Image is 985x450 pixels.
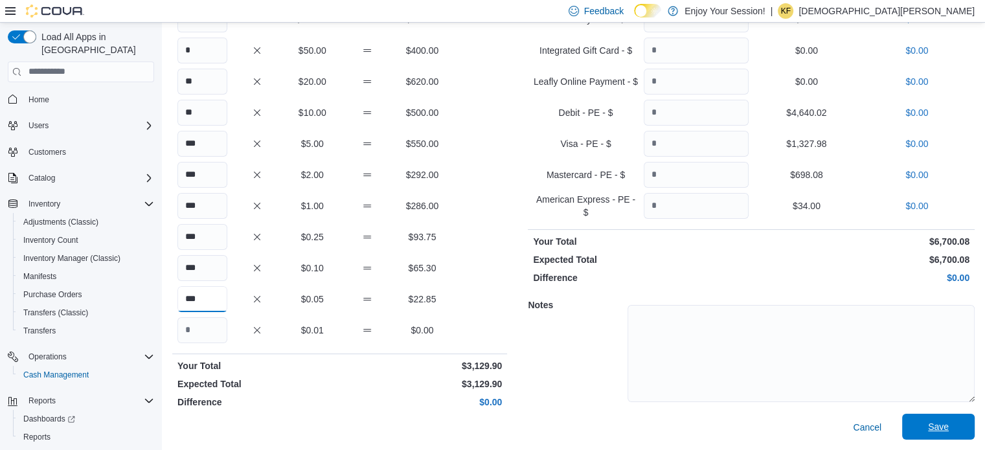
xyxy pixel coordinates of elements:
[13,249,159,267] button: Inventory Manager (Classic)
[13,213,159,231] button: Adjustments (Classic)
[13,366,159,384] button: Cash Management
[23,144,154,160] span: Customers
[781,3,791,19] span: KF
[23,170,60,186] button: Catalog
[23,253,120,264] span: Inventory Manager (Classic)
[754,199,859,212] p: $34.00
[343,396,503,409] p: $0.00
[28,396,56,406] span: Reports
[3,392,159,410] button: Reports
[343,359,503,372] p: $3,129.90
[398,293,447,306] p: $22.85
[398,262,447,275] p: $65.30
[177,100,227,126] input: Quantity
[23,196,154,212] span: Inventory
[754,271,969,284] p: $0.00
[23,393,154,409] span: Reports
[18,251,154,266] span: Inventory Manager (Classic)
[533,168,638,181] p: Mastercard - PE - $
[28,120,49,131] span: Users
[177,255,227,281] input: Quantity
[288,199,337,212] p: $1.00
[13,231,159,249] button: Inventory Count
[18,251,126,266] a: Inventory Manager (Classic)
[3,195,159,213] button: Inventory
[28,199,60,209] span: Inventory
[398,168,447,181] p: $292.00
[23,118,54,133] button: Users
[177,377,337,390] p: Expected Total
[18,305,154,321] span: Transfers (Classic)
[177,224,227,250] input: Quantity
[177,38,227,63] input: Quantity
[634,4,661,17] input: Dark Mode
[18,269,62,284] a: Manifests
[533,75,638,88] p: Leafly Online Payment - $
[3,90,159,109] button: Home
[902,414,975,440] button: Save
[685,3,765,19] p: Enjoy Your Session!
[644,100,749,126] input: Quantity
[177,359,337,372] p: Your Total
[23,370,89,380] span: Cash Management
[754,168,859,181] p: $698.08
[28,352,67,362] span: Operations
[343,377,503,390] p: $3,129.90
[23,414,75,424] span: Dashboards
[3,117,159,135] button: Users
[18,232,84,248] a: Inventory Count
[23,432,51,442] span: Reports
[288,168,337,181] p: $2.00
[3,169,159,187] button: Catalog
[23,349,72,365] button: Operations
[288,293,337,306] p: $0.05
[288,262,337,275] p: $0.10
[177,162,227,188] input: Quantity
[398,199,447,212] p: $286.00
[644,162,749,188] input: Quantity
[23,118,154,133] span: Users
[36,30,154,56] span: Load All Apps in [GEOGRAPHIC_DATA]
[13,410,159,428] a: Dashboards
[18,429,56,445] a: Reports
[798,3,975,19] p: [DEMOGRAPHIC_DATA][PERSON_NAME]
[754,106,859,119] p: $4,640.02
[28,147,66,157] span: Customers
[18,411,80,427] a: Dashboards
[18,367,154,383] span: Cash Management
[3,348,159,366] button: Operations
[18,269,154,284] span: Manifests
[398,137,447,150] p: $550.00
[778,3,793,19] div: Kristen Furtado
[754,253,969,266] p: $6,700.08
[584,5,624,17] span: Feedback
[533,106,638,119] p: Debit - PE - $
[23,170,154,186] span: Catalog
[533,253,749,266] p: Expected Total
[13,428,159,446] button: Reports
[18,323,61,339] a: Transfers
[18,323,154,339] span: Transfers
[865,199,969,212] p: $0.00
[865,75,969,88] p: $0.00
[18,411,154,427] span: Dashboards
[28,173,55,183] span: Catalog
[13,322,159,340] button: Transfers
[533,235,749,248] p: Your Total
[533,271,749,284] p: Difference
[177,193,227,219] input: Quantity
[23,91,154,107] span: Home
[23,235,78,245] span: Inventory Count
[23,144,71,160] a: Customers
[23,271,56,282] span: Manifests
[533,44,638,57] p: Integrated Gift Card - $
[398,75,447,88] p: $620.00
[18,232,154,248] span: Inventory Count
[177,69,227,95] input: Quantity
[177,317,227,343] input: Quantity
[23,217,98,227] span: Adjustments (Classic)
[18,305,93,321] a: Transfers (Classic)
[18,429,154,445] span: Reports
[398,231,447,243] p: $93.75
[177,131,227,157] input: Quantity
